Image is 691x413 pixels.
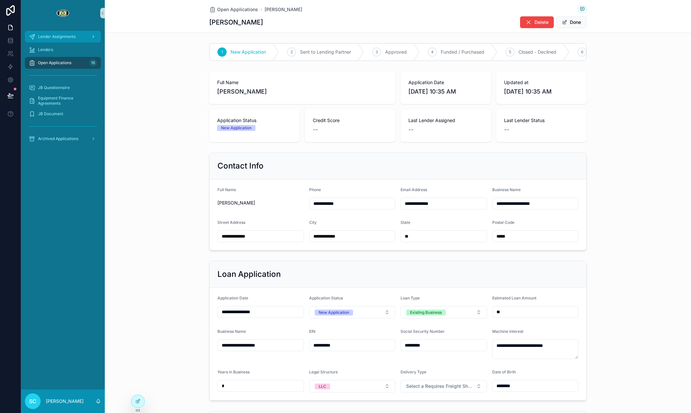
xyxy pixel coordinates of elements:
span: Closed - Declined [518,49,556,55]
span: 1 [221,49,223,55]
span: JB Document [38,111,63,117]
a: Open Applications [209,6,258,13]
a: JB Questionnaire [25,82,101,94]
span: Delete [534,19,549,26]
span: Years in Business [217,369,250,374]
span: [PERSON_NAME] [217,200,304,206]
div: Existing Business [410,310,442,315]
div: scrollable content [21,26,105,153]
div: New Application [221,125,252,131]
span: Loan Type [401,296,420,300]
a: [PERSON_NAME] [265,6,302,13]
span: [PERSON_NAME] [217,87,387,96]
span: Application Date [217,296,248,300]
span: Full Name [217,79,387,86]
span: Social Security Number [401,329,445,334]
span: -- [408,125,414,134]
span: Estimated Loan Amount [492,296,536,300]
button: Select Button [401,380,487,392]
span: -- [504,125,509,134]
a: Lender Assignments [25,31,101,43]
button: Select Button [309,306,396,318]
a: Open Applications16 [25,57,101,69]
button: Select Button [309,380,396,392]
a: Equipment Finance Agreements [25,95,101,107]
span: [DATE] 10:35 AM [504,87,579,96]
span: Lender Assignments [38,34,76,39]
span: Last Lender Status [504,117,579,124]
a: JB Document [25,108,101,120]
div: 16 [89,59,97,67]
button: Done [556,16,587,28]
span: 3 [376,49,378,55]
span: -- [313,125,318,134]
span: JB Questionnaire [38,85,70,90]
span: Lenders [38,47,53,52]
span: City [309,220,317,225]
span: EIN [309,329,315,334]
span: Street Address [217,220,245,225]
button: Select Button [401,306,487,318]
span: Application Date [408,79,483,86]
span: SC [29,397,36,405]
span: Legal Structure [309,369,338,374]
span: Date of Birth [492,369,516,374]
span: Approved [385,49,407,55]
span: Application Status [217,117,292,124]
span: Open Applications [38,60,71,65]
span: Open Applications [217,6,258,13]
a: Lenders [25,44,101,56]
span: Updated at [504,79,579,86]
span: Delivery Type [401,369,426,374]
span: Credit Score [313,117,387,124]
span: 5 [509,49,511,55]
span: New Application [231,49,266,55]
p: [PERSON_NAME] [46,398,84,404]
h2: Contact Info [217,161,264,171]
div: New Application [319,310,349,315]
span: [DATE] 10:35 AM [408,87,483,96]
span: Phone [309,187,321,192]
button: Delete [520,16,554,28]
span: Last Lender Assigned [408,117,483,124]
span: Machine Interest [492,329,523,334]
a: Archived Applications [25,133,101,145]
span: State [401,220,410,225]
span: Application Status [309,296,343,300]
span: Equipment Finance Agreements [38,96,94,106]
span: 4 [431,49,434,55]
span: Business Name [492,187,521,192]
span: Funded / Purchased [441,49,484,55]
span: Full Name [217,187,236,192]
span: Postal Code [492,220,514,225]
span: 6 [581,49,583,55]
span: Select a Requires Freight Shipping? [406,383,474,389]
img: App logo [56,8,69,18]
div: LLC [319,384,326,389]
span: Archived Applications [38,136,78,141]
h1: [PERSON_NAME] [209,18,263,27]
h2: Loan Application [217,269,281,279]
span: Business Name [217,329,246,334]
span: Sent to Lending Partner [300,49,351,55]
span: Email Address [401,187,427,192]
span: 2 [290,49,293,55]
